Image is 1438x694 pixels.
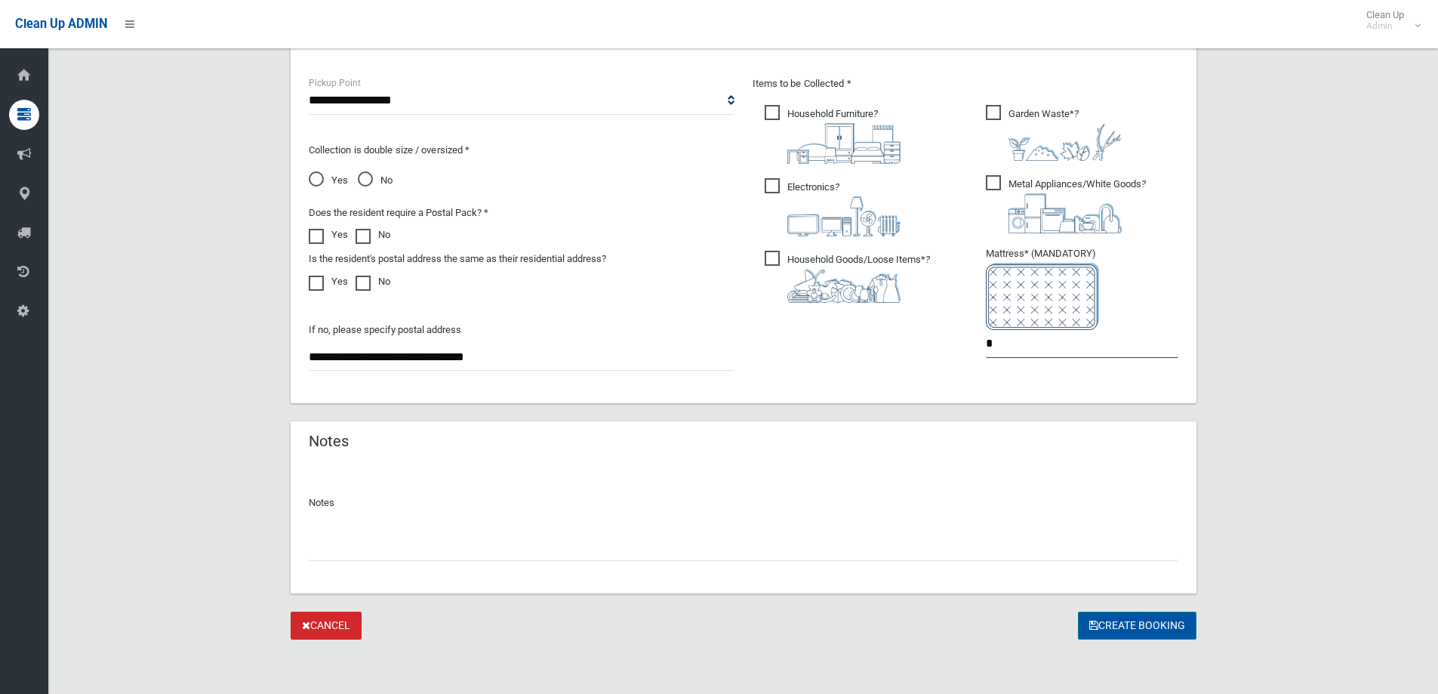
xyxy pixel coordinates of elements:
span: No [358,171,393,190]
span: Garden Waste* [986,105,1122,161]
i: ? [1008,108,1122,161]
span: Electronics [765,178,901,236]
p: Collection is double size / oversized * [309,141,734,159]
label: No [356,273,390,291]
img: 36c1b0289cb1767239cdd3de9e694f19.png [1008,193,1122,233]
img: 394712a680b73dbc3d2a6a3a7ffe5a07.png [787,196,901,236]
p: Notes [309,494,1178,512]
p: Items to be Collected * [753,75,1178,93]
span: Clean Up ADMIN [15,17,107,31]
label: Does the resident require a Postal Pack? * [309,204,488,222]
span: Metal Appliances/White Goods [986,175,1146,233]
button: Create Booking [1078,612,1196,640]
a: Cancel [291,612,362,640]
label: Yes [309,226,348,244]
span: Household Furniture [765,105,901,164]
img: 4fd8a5c772b2c999c83690221e5242e0.png [1008,123,1122,161]
i: ? [787,254,930,303]
label: No [356,226,390,244]
span: Yes [309,171,348,190]
i: ? [787,108,901,164]
img: b13cc3517677393f34c0a387616ef184.png [787,269,901,303]
label: Yes [309,273,348,291]
label: Is the resident's postal address the same as their residential address? [309,250,606,268]
img: e7408bece873d2c1783593a074e5cb2f.png [986,263,1099,330]
span: Clean Up [1359,9,1419,32]
i: ? [1008,178,1146,233]
label: If no, please specify postal address [309,321,461,339]
header: Notes [291,427,367,456]
span: Mattress* (MANDATORY) [986,248,1178,330]
img: aa9efdbe659d29b613fca23ba79d85cb.png [787,123,901,164]
small: Admin [1366,20,1404,32]
i: ? [787,181,901,236]
span: Household Goods/Loose Items* [765,251,930,303]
